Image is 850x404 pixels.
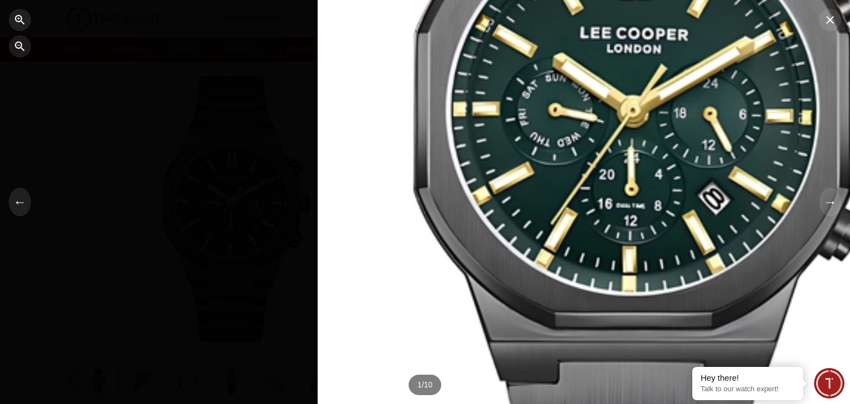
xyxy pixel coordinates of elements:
button: ← [9,188,31,216]
div: Chat Widget [814,368,844,398]
div: Hey there! [701,372,795,384]
button: → [819,188,841,216]
div: 1 / 10 [408,375,441,395]
p: Talk to our watch expert! [701,385,795,394]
